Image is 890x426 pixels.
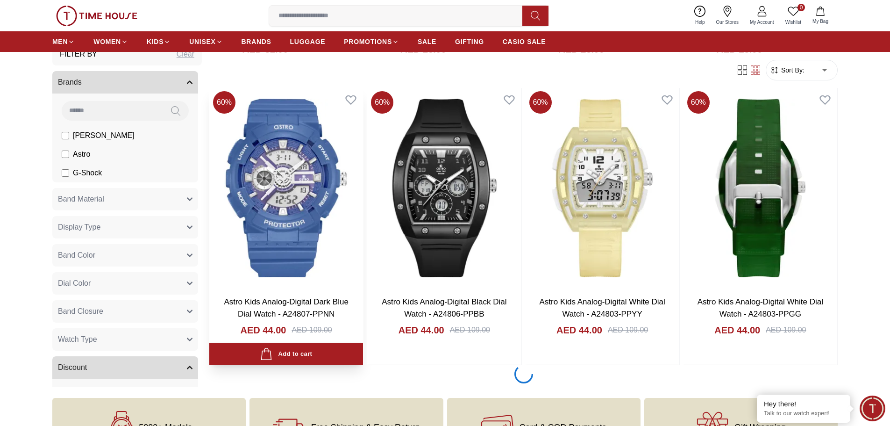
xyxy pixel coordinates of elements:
[177,49,194,60] div: Clear
[766,325,806,336] div: AED 109.00
[608,325,648,336] div: AED 109.00
[60,49,97,60] h3: Filter By
[290,33,326,50] a: LUGGAGE
[56,6,137,26] img: ...
[556,324,602,337] h4: AED 44.00
[58,362,87,373] span: Discount
[224,297,348,318] a: Astro Kids Analog-Digital Dark Blue Dial Watch - A24807-PPNN
[209,87,363,289] img: Astro Kids Analog-Digital Dark Blue Dial Watch - A24807-PPNN
[539,297,665,318] a: Astro Kids Analog-Digital White Dial Watch - A24803-PPYY
[58,250,95,261] span: Band Color
[450,325,490,336] div: AED 109.00
[58,222,100,233] span: Display Type
[529,91,552,114] span: 60 %
[213,91,235,114] span: 60 %
[58,194,104,205] span: Band Material
[367,87,521,289] img: Astro Kids Analog-Digital Black Dial Watch - A24806-PPBB
[382,297,506,318] a: Astro Kids Analog-Digital Black Dial Watch - A24806-PPBB
[73,149,90,160] span: Astro
[73,386,117,397] span: 10 % Or More
[860,396,885,421] div: Chat Widget
[52,244,198,267] button: Band Color
[52,37,68,46] span: MEN
[260,348,312,361] div: Add to cart
[241,324,286,337] h4: AED 44.00
[52,71,198,94] button: Brands
[93,33,128,50] a: WOMEN
[344,33,399,50] a: PROMOTIONS
[189,33,222,50] a: UNISEX
[698,297,823,318] a: Astro Kids Analog-Digital White Dial Watch - A24803-PPGG
[209,343,363,365] button: Add to cart
[371,91,393,114] span: 60 %
[764,410,843,418] p: Talk to our watch expert!
[455,33,484,50] a: GIFTING
[344,37,392,46] span: PROMOTIONS
[418,37,436,46] span: SALE
[58,334,97,345] span: Watch Type
[93,37,121,46] span: WOMEN
[690,4,711,28] a: Help
[503,37,546,46] span: CASIO SALE
[292,325,332,336] div: AED 109.00
[52,216,198,238] button: Display Type
[782,19,805,26] span: Wishlist
[52,328,198,351] button: Watch Type
[147,33,171,50] a: KIDS
[797,4,805,11] span: 0
[455,37,484,46] span: GIFTING
[62,169,69,177] input: G-Shock
[503,33,546,50] a: CASIO SALE
[711,4,744,28] a: Our Stores
[780,4,807,28] a: 0Wishlist
[418,33,436,50] a: SALE
[399,324,444,337] h4: AED 44.00
[526,87,679,289] img: Astro Kids Analog-Digital White Dial Watch - A24803-PPYY
[809,18,832,25] span: My Bag
[746,19,778,26] span: My Account
[770,65,805,75] button: Sort By:
[52,188,198,210] button: Band Material
[52,272,198,295] button: Dial Color
[687,91,710,114] span: 60 %
[764,399,843,409] div: Hey there!
[52,356,198,379] button: Discount
[691,19,709,26] span: Help
[807,5,834,27] button: My Bag
[779,65,805,75] span: Sort By:
[62,132,69,139] input: [PERSON_NAME]
[52,300,198,323] button: Band Closure
[714,324,760,337] h4: AED 44.00
[290,37,326,46] span: LUGGAGE
[73,167,102,179] span: G-Shock
[242,33,271,50] a: BRANDS
[58,306,103,317] span: Band Closure
[242,37,271,46] span: BRANDS
[147,37,164,46] span: KIDS
[189,37,215,46] span: UNISEX
[684,87,837,289] img: Astro Kids Analog-Digital White Dial Watch - A24803-PPGG
[62,151,69,158] input: Astro
[712,19,742,26] span: Our Stores
[58,278,91,289] span: Dial Color
[73,130,135,141] span: [PERSON_NAME]
[52,33,75,50] a: MEN
[58,77,82,88] span: Brands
